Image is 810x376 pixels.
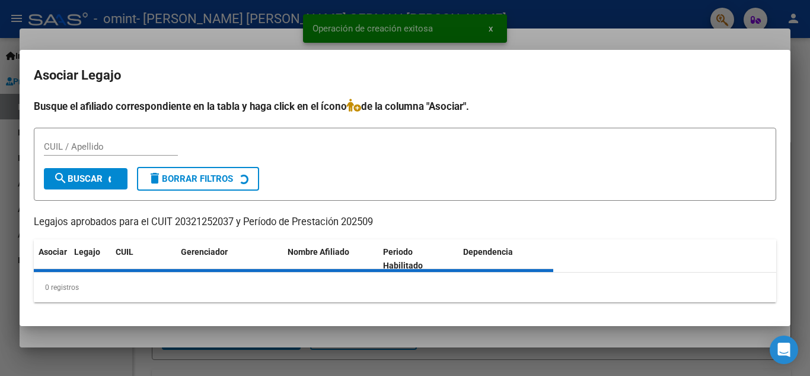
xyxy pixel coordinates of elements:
[74,247,100,257] span: Legajo
[53,171,68,185] mat-icon: search
[383,247,423,270] span: Periodo Habilitado
[458,239,554,279] datatable-header-cell: Dependencia
[44,168,127,189] button: Buscar
[34,273,776,302] div: 0 registros
[34,239,69,279] datatable-header-cell: Asociar
[770,336,798,364] div: Open Intercom Messenger
[148,171,162,185] mat-icon: delete
[283,239,378,279] datatable-header-cell: Nombre Afiliado
[137,167,259,191] button: Borrar Filtros
[116,247,133,257] span: CUIL
[111,239,176,279] datatable-header-cell: CUIL
[34,64,776,87] h2: Asociar Legajo
[378,239,458,279] datatable-header-cell: Periodo Habilitado
[39,247,67,257] span: Asociar
[34,99,776,114] h4: Busque el afiliado correspondiente en la tabla y haga click en el ícono de la columna "Asociar".
[288,247,349,257] span: Nombre Afiliado
[181,247,228,257] span: Gerenciador
[176,239,283,279] datatable-header-cell: Gerenciador
[53,173,103,184] span: Buscar
[34,215,776,230] p: Legajos aprobados para el CUIT 20321252037 y Período de Prestación 202509
[148,173,233,184] span: Borrar Filtros
[69,239,111,279] datatable-header-cell: Legajo
[463,247,513,257] span: Dependencia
